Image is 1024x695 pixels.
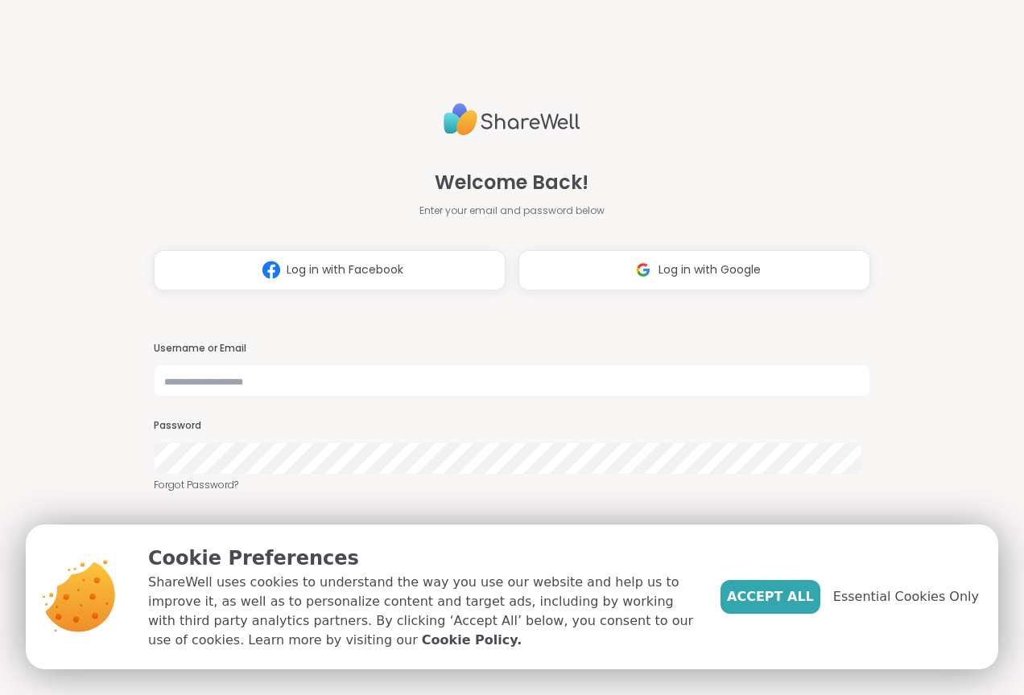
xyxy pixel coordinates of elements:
[628,255,659,285] img: ShareWell Logomark
[154,342,870,356] h3: Username or Email
[518,250,870,290] button: Log in with Google
[287,261,403,278] span: Log in with Facebook
[154,250,506,290] button: Log in with Facebook
[659,261,761,278] span: Log in with Google
[154,478,870,492] a: Forgot Password?
[833,587,979,607] span: Essential Cookies Only
[422,631,522,650] a: Cookie Policy.
[148,544,695,573] p: Cookie Preferences
[419,204,605,218] span: Enter your email and password below
[727,587,814,607] span: Accept All
[721,580,820,614] button: Accept All
[444,97,580,142] img: ShareWell Logo
[435,168,588,197] span: Welcome Back!
[154,419,870,433] h3: Password
[148,573,695,650] p: ShareWell uses cookies to understand the way you use our website and help us to improve it, as we...
[256,255,287,285] img: ShareWell Logomark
